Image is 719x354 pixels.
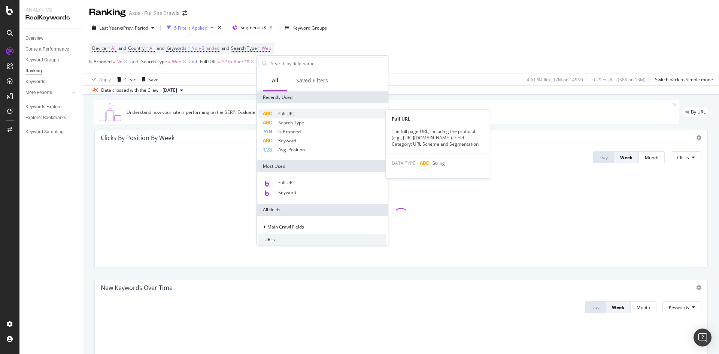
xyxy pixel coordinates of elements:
[99,76,111,83] div: Apply
[89,6,126,19] div: Ranking
[433,160,445,166] span: String
[278,128,301,135] span: Is Branded
[221,57,249,67] span: ^.*/refine/.*$
[386,128,490,147] div: The full page URL, including the protocol (e.g., [URL][DOMAIN_NAME]). Field Category: URL Scheme ...
[25,89,70,97] a: More Reports
[128,45,145,51] span: Country
[25,114,78,122] a: Explorer Bookmarks
[25,89,52,97] div: More Reports
[114,73,136,85] button: Clear
[127,109,673,115] div: Understand how your site is performing on the SERP. Evaluate ranking pages, average position and ...
[392,160,416,166] span: DATA TYPE:
[591,304,600,311] div: Day
[270,58,386,69] input: Search by field name
[612,304,624,311] div: Week
[258,45,261,51] span: =
[160,86,186,95] button: [DATE]
[671,151,701,163] button: Clicks
[620,154,632,161] div: Week
[585,301,606,313] button: Day
[631,301,656,313] button: Month
[101,134,175,142] div: Clicks By Position By Week
[189,58,197,65] button: and
[655,76,713,83] div: Switch back to Simple mode
[682,107,709,117] div: legacy label
[119,25,148,31] span: vs Prev. Period
[163,87,177,94] span: 2025 Aug. 12th
[25,45,69,53] div: Content Performance
[25,56,78,64] a: Keyword Groups
[292,25,327,31] div: Keyword Groups
[99,25,119,31] span: Last Year
[527,76,583,83] div: 4.61 % Clicks ( 7M on 149M )
[130,58,138,65] button: and
[662,301,701,313] button: Keywords
[218,58,220,65] span: ≠
[296,77,328,84] div: Saved Filters
[257,160,388,172] div: Most Used
[25,67,42,75] div: Ranking
[92,45,106,51] span: Device
[113,58,115,65] span: =
[282,22,330,34] button: Keyword Groups
[107,45,110,51] span: =
[182,10,187,16] div: arrow-right-arrow-left
[191,43,219,54] span: Non-Branded
[25,128,78,136] a: Keyword Sampling
[614,151,639,163] button: Week
[278,189,296,196] span: Keyword
[116,57,122,67] span: No
[600,154,608,161] div: Day
[25,6,77,13] div: Analytics
[257,204,388,216] div: All fields
[652,73,713,85] button: Switch back to Simple mode
[166,45,186,51] span: Keywords
[278,137,296,144] span: Keyword
[25,114,66,122] div: Explorer Bookmarks
[278,179,295,186] span: Full URL
[221,45,229,51] span: and
[25,103,63,111] div: Keywords Explorer
[258,234,386,246] div: URLs
[216,24,223,31] div: times
[25,45,78,53] a: Content Performance
[101,87,160,94] div: Data crossed with the Crawl
[89,58,112,65] span: Is Branded
[139,73,158,85] button: Save
[89,22,157,34] button: Last YearvsPrev. Period
[257,91,388,103] div: Recently Used
[25,67,78,75] a: Ranking
[25,13,77,22] div: RealKeywords
[97,103,124,121] img: C0S+odjvPe+dCwPhcw0W2jU4KOcefU0IcxbkVEfgJ6Ft4vBgsVVQAAAABJRU5ErkJggg==
[606,301,631,313] button: Week
[129,9,179,17] div: Asos - Full Site Crawls
[118,45,126,51] span: and
[592,76,646,83] div: 0.29 % URLs ( 38K on 13M )
[149,43,155,54] span: All
[141,58,167,65] span: Search Type
[256,57,286,66] button: Add Filter
[164,22,216,34] button: 5 Filters Applied
[240,24,266,31] span: Segment: UK
[231,45,257,51] span: Search Type
[694,329,712,347] div: Open Intercom Messenger
[188,45,190,51] span: =
[146,45,148,51] span: =
[278,119,304,126] span: Search Type
[172,57,181,67] span: Web
[25,34,43,42] div: Overview
[639,151,665,163] button: Month
[25,128,64,136] div: Keyword Sampling
[25,103,78,111] a: Keywords Explorer
[669,304,689,311] span: Keywords
[25,78,45,86] div: Keywords
[593,151,614,163] button: Day
[677,154,689,161] span: Clicks
[645,154,658,161] div: Month
[168,58,171,65] span: =
[148,76,158,83] div: Save
[386,116,490,122] div: Full URL
[229,22,276,34] button: Segment:UK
